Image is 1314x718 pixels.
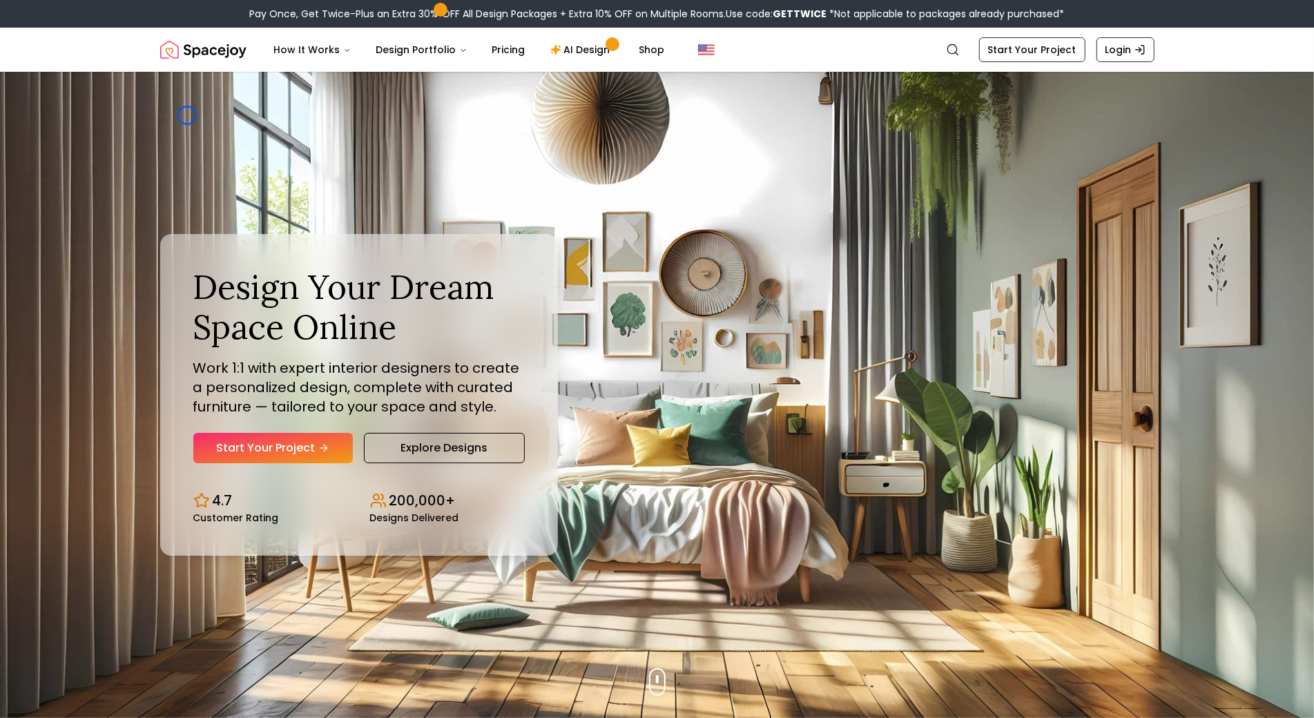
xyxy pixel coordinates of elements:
small: Designs Delivered [370,513,459,523]
a: Start Your Project [979,37,1085,62]
a: Explore Designs [364,433,525,463]
h1: Design Your Dream Space Online [193,267,525,347]
a: Login [1096,37,1154,62]
a: AI Design [539,36,626,64]
div: Design stats [193,480,525,523]
span: *Not applicable to packages already purchased* [827,7,1065,21]
p: 4.7 [213,491,233,510]
a: Spacejoy [160,36,247,64]
nav: Main [263,36,676,64]
small: Customer Rating [193,513,279,523]
img: Spacejoy Logo [160,36,247,64]
button: Design Portfolio [365,36,479,64]
a: Start Your Project [193,433,353,463]
span: Use code: [726,7,827,21]
div: Pay Once, Get Twice-Plus an Extra 30% OFF All Design Packages + Extra 10% OFF on Multiple Rooms. [250,7,1065,21]
img: United States [698,41,715,58]
b: GETTWICE [773,7,827,21]
a: Pricing [481,36,537,64]
p: Work 1:1 with expert interior designers to create a personalized design, complete with curated fu... [193,358,525,416]
button: How It Works [263,36,363,64]
p: 200,000+ [389,491,456,510]
nav: Global [160,28,1154,72]
a: Shop [628,36,676,64]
